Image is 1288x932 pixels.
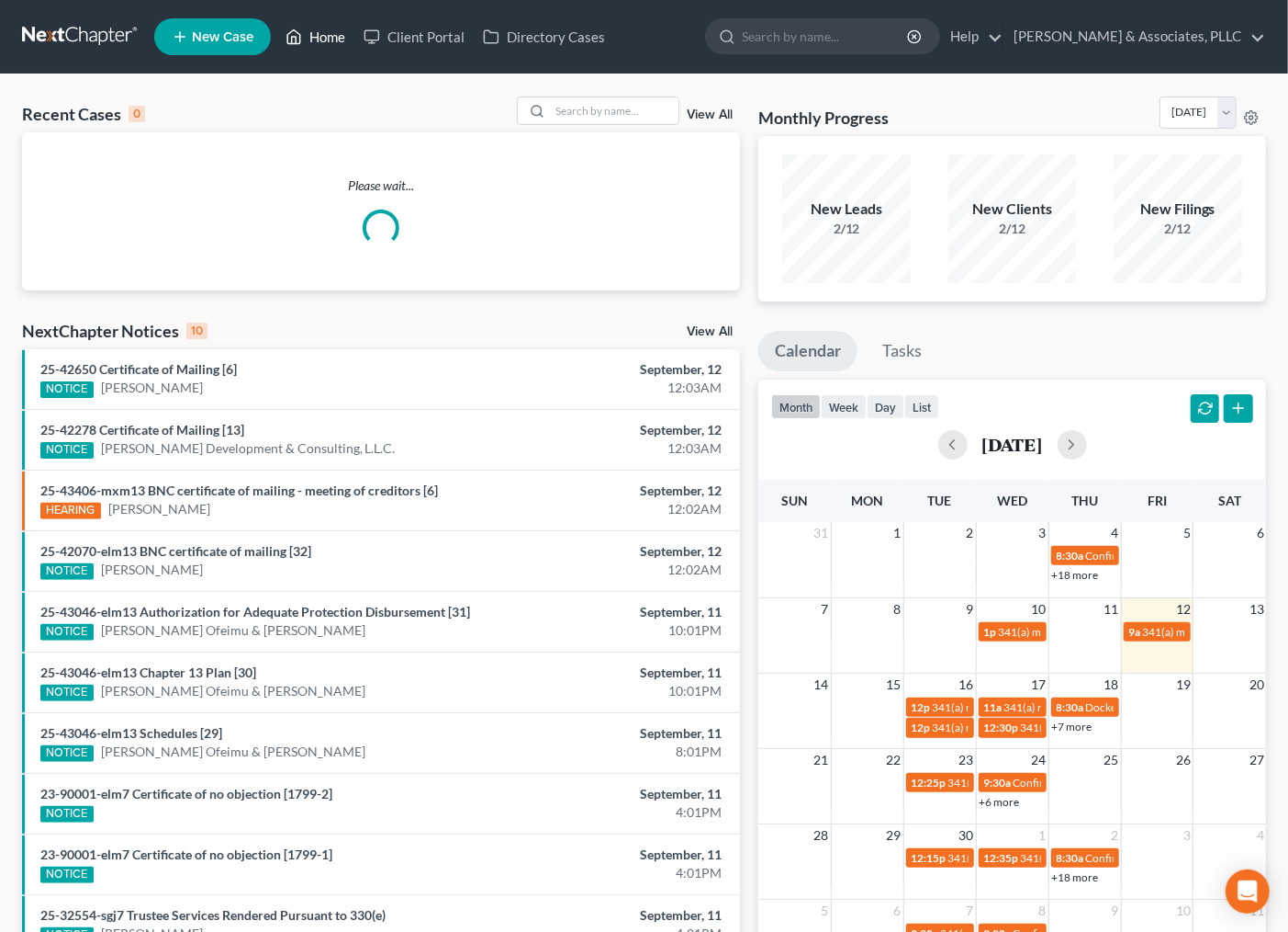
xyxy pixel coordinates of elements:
[1248,749,1266,771] span: 27
[933,700,1110,714] span: 341(a) meeting for [PERSON_NAME]
[965,900,976,922] span: 7
[1030,598,1048,620] span: 10
[997,493,1027,508] span: Wed
[1255,522,1266,544] span: 6
[507,743,722,761] div: 8:01PM
[192,30,253,44] span: New Case
[507,864,722,882] div: 4:01PM
[550,97,678,124] input: Search by name...
[507,906,722,925] div: September, 11
[22,176,740,195] p: Please wait...
[771,394,821,419] button: month
[101,439,396,458] a: [PERSON_NAME] Development & Consulting, L.L.C.
[892,522,903,544] span: 1
[1110,824,1121,847] span: 2
[40,483,438,498] a: 25-43406-mxm13 BNC certificate of mailing - meeting of creditors [6]
[507,482,722,500] div: September, 12
[1218,493,1241,508] span: Sat
[354,20,474,53] a: Client Portal
[1037,522,1048,544] span: 3
[40,867,94,883] div: NOTICE
[742,19,910,53] input: Search by name...
[40,685,94,701] div: NOTICE
[1030,674,1048,696] span: 17
[1182,522,1193,544] span: 5
[1248,598,1266,620] span: 13
[507,664,722,682] div: September, 11
[885,749,903,771] span: 22
[1114,199,1242,220] div: New Filings
[984,625,997,639] span: 1p
[40,786,332,801] a: 23-90001-elm7 Certificate of no objection [1799-2]
[782,220,911,238] div: 2/12
[885,824,903,847] span: 29
[958,749,976,771] span: 23
[1248,674,1266,696] span: 20
[40,442,94,459] div: NOTICE
[904,394,939,419] button: list
[1143,625,1232,639] span: 341(a) meeting for
[507,621,722,640] div: 10:01PM
[507,724,722,743] div: September, 11
[958,824,976,847] span: 30
[507,379,722,397] div: 12:03AM
[867,394,904,419] button: day
[507,439,722,458] div: 12:03AM
[474,20,614,53] a: Directory Cases
[1052,568,1099,582] a: +18 more
[1148,493,1167,508] span: Fri
[1182,824,1193,847] span: 3
[186,323,207,339] div: 10
[812,749,831,771] span: 21
[1004,700,1182,714] span: 341(a) meeting for [PERSON_NAME]
[507,603,722,621] div: September, 11
[941,20,1002,53] a: Help
[1110,900,1121,922] span: 9
[1057,851,1084,865] span: 8:30a
[892,900,903,922] span: 6
[758,331,857,371] a: Calendar
[1174,749,1193,771] span: 26
[984,721,1019,734] span: 12:30p
[984,776,1012,790] span: 9:30a
[758,107,889,129] h3: Monthly Progress
[507,785,722,803] div: September, 11
[782,199,911,220] div: New Leads
[101,621,365,640] a: [PERSON_NAME] Ofeimu & [PERSON_NAME]
[948,776,1126,790] span: 341(a) meeting for [PERSON_NAME]
[812,824,831,847] span: 28
[40,806,94,823] div: NOTICE
[40,422,244,438] a: 25-42278 Certificate of Mailing [13]
[820,598,831,620] span: 7
[101,379,203,397] a: [PERSON_NAME]
[982,435,1043,454] h2: [DATE]
[507,803,722,822] div: 4:01PM
[1004,20,1265,53] a: [PERSON_NAME] & Associates, PLLC
[276,20,354,53] a: Home
[948,220,1077,238] div: 2/12
[40,745,94,762] div: NOTICE
[40,503,101,519] div: HEARING
[1037,900,1048,922] span: 8
[40,907,386,923] a: 25-32554-sgj7 Trustee Services Rendered Pursuant to 330(e)
[912,700,931,714] span: 12p
[1174,900,1193,922] span: 10
[101,743,365,761] a: [PERSON_NAME] Ofeimu & [PERSON_NAME]
[40,847,332,862] a: 23-90001-elm7 Certificate of no objection [1799-1]
[1071,493,1098,508] span: Thu
[507,846,722,864] div: September, 11
[912,851,946,865] span: 12:15p
[912,776,946,790] span: 12:25p
[687,108,733,121] a: View All
[948,199,1077,220] div: New Clients
[40,563,94,580] div: NOTICE
[507,500,722,518] div: 12:02AM
[22,320,207,342] div: NextChapter Notices
[866,331,938,371] a: Tasks
[1086,700,1250,714] span: Docket Text: for [PERSON_NAME]
[687,325,733,338] a: View All
[101,561,203,579] a: [PERSON_NAME]
[1030,749,1048,771] span: 24
[1255,824,1266,847] span: 4
[40,665,256,680] a: 25-43046-elm13 Chapter 13 Plan [30]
